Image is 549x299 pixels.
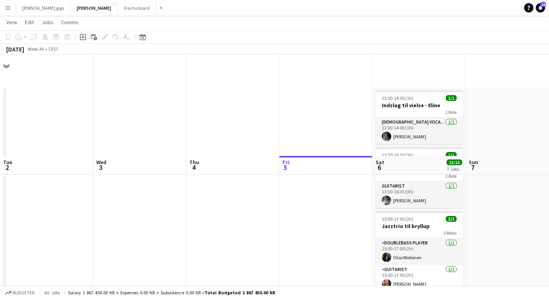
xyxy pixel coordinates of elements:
[445,109,457,115] span: 1 Role
[3,17,20,27] a: View
[446,216,457,222] span: 3/3
[376,265,463,292] app-card-role: Guitarist1/115:00-17:00 (2h)[PERSON_NAME]
[4,288,36,297] button: Budgeted
[445,173,457,179] span: 1 Role
[12,290,35,295] span: Budgeted
[382,95,413,101] span: 13:00-14:00 (1h)
[376,102,463,109] h3: Indslag til vielse - Eline
[376,90,463,144] app-job-card: 13:00-14:00 (1h)1/1Indslag til vielse - Eline1 Role[DEMOGRAPHIC_DATA] Vocal + Piano1/113:00-14:00...
[469,159,478,166] span: Sun
[376,223,463,230] h3: Jazztrio til bryllup
[71,0,118,16] button: [PERSON_NAME]
[376,182,463,208] app-card-role: Guitarist1/113:30-16:30 (3h)[PERSON_NAME]
[382,216,413,222] span: 15:00-17:00 (2h)
[376,118,463,144] app-card-role: [DEMOGRAPHIC_DATA] Vocal + Piano1/113:00-14:00 (1h)[PERSON_NAME]
[374,163,384,172] span: 6
[447,166,462,172] div: 7 Jobs
[48,46,58,52] div: CEST
[447,159,462,165] span: 13/13
[95,163,106,172] span: 3
[376,147,463,208] app-job-card: 13:30-16:30 (3h)1/1Solo guitar til vielse og reception - [PERSON_NAME]1 RoleGuitarist1/113:30-16:...
[6,19,17,26] span: View
[61,19,79,26] span: Comms
[26,46,45,52] span: Week 36
[6,45,24,53] div: [DATE]
[446,152,457,158] span: 1/1
[16,0,71,16] button: [PERSON_NAME] gigs
[68,290,275,295] div: Salary 1 867 450.00 KR + Expenses 0.00 KR + Subsistence 0.00 KR =
[39,17,56,27] a: Jobs
[540,2,546,7] span: 10
[282,159,290,166] span: Fri
[205,290,275,295] span: Total Budgeted 1 867 450.00 KR
[2,163,12,172] span: 2
[58,17,82,27] a: Comms
[42,19,53,26] span: Jobs
[382,152,413,158] span: 13:30-16:30 (3h)
[22,17,37,27] a: Edit
[43,290,62,295] span: All jobs
[536,3,545,12] a: 10
[189,159,199,166] span: Thu
[96,159,106,166] span: Wed
[376,239,463,265] app-card-role: Doublebass Player1/115:00-17:00 (2h)Otso Mielonen
[443,230,457,236] span: 3 Roles
[118,0,156,16] button: Flachs board
[468,163,478,172] span: 7
[188,163,199,172] span: 4
[25,19,34,26] span: Edit
[3,159,12,166] span: Tue
[376,159,384,166] span: Sat
[281,163,290,172] span: 5
[446,95,457,101] span: 1/1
